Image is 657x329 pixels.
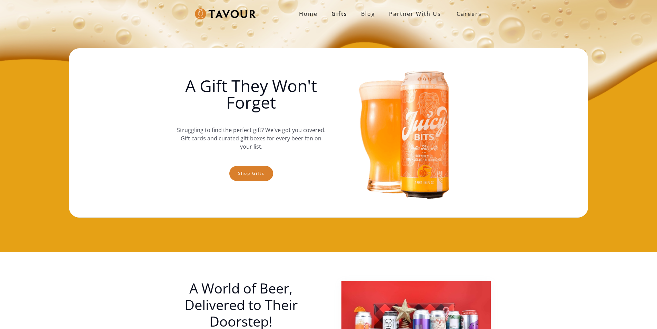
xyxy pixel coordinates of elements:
a: Careers [448,4,487,23]
a: Blog [354,7,382,21]
strong: Home [299,10,318,18]
p: Struggling to find the perfect gift? We've got you covered. Gift cards and curated gift boxes for... [177,119,326,158]
h1: A Gift They Won't Forget [177,78,326,111]
a: Shop gifts [229,166,273,181]
strong: Careers [457,7,482,21]
a: partner with us [382,7,448,21]
a: Gifts [325,7,354,21]
a: Home [292,7,325,21]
